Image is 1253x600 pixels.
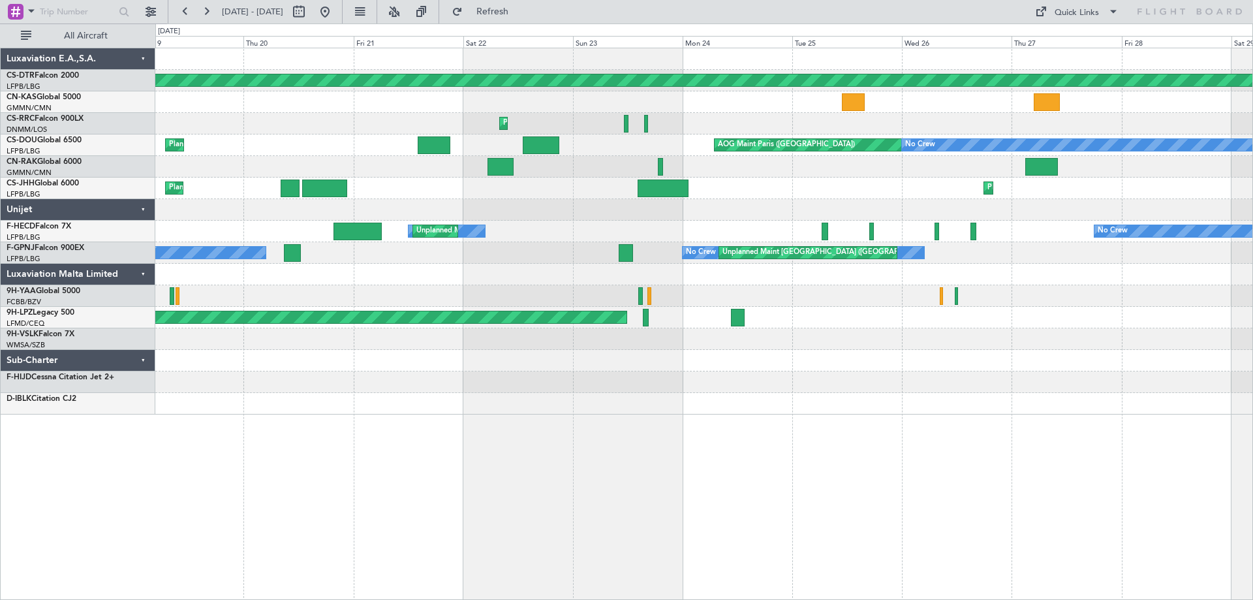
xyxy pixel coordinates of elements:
span: All Aircraft [34,31,138,40]
button: All Aircraft [14,25,142,46]
a: D-IBLKCitation CJ2 [7,395,76,403]
div: Sat 22 [463,36,573,48]
span: F-GPNJ [7,244,35,252]
a: LFPB/LBG [7,146,40,156]
div: Wed 19 [134,36,243,48]
a: 9H-LPZLegacy 500 [7,309,74,317]
span: [DATE] - [DATE] [222,6,283,18]
span: CS-JHH [7,180,35,187]
a: LFPB/LBG [7,82,40,91]
a: LFPB/LBG [7,232,40,242]
a: GMMN/CMN [7,168,52,178]
a: CN-KASGlobal 5000 [7,93,81,101]
a: LFPB/LBG [7,189,40,199]
div: Wed 26 [902,36,1012,48]
span: D-IBLK [7,395,31,403]
span: CS-DTR [7,72,35,80]
div: Mon 24 [683,36,792,48]
div: Planned Maint Lagos ([PERSON_NAME]) [503,114,638,133]
button: Quick Links [1029,1,1125,22]
span: 9H-YAA [7,287,36,295]
span: 9H-VSLK [7,330,39,338]
a: DNMM/LOS [7,125,47,134]
a: WMSA/SZB [7,340,45,350]
div: Quick Links [1055,7,1099,20]
div: [DATE] [158,26,180,37]
a: LFMD/CEQ [7,319,44,328]
a: GMMN/CMN [7,103,52,113]
span: Refresh [465,7,520,16]
span: F-HECD [7,223,35,230]
span: CN-RAK [7,158,37,166]
div: Fri 21 [354,36,463,48]
div: No Crew [1098,221,1128,241]
a: CS-DOUGlobal 6500 [7,136,82,144]
a: CN-RAKGlobal 6000 [7,158,82,166]
div: Thu 20 [243,36,353,48]
a: CS-DTRFalcon 2000 [7,72,79,80]
div: Planned Maint [GEOGRAPHIC_DATA] ([GEOGRAPHIC_DATA]) [169,178,375,198]
a: F-GPNJFalcon 900EX [7,244,84,252]
input: Trip Number [40,2,115,22]
a: LFPB/LBG [7,254,40,264]
div: Unplanned Maint [GEOGRAPHIC_DATA] ([GEOGRAPHIC_DATA]) [722,243,937,262]
div: Tue 25 [792,36,902,48]
div: No Crew [905,135,935,155]
div: AOG Maint Paris ([GEOGRAPHIC_DATA]) [718,135,855,155]
div: No Crew [412,221,442,241]
a: CS-RRCFalcon 900LX [7,115,84,123]
a: FCBB/BZV [7,297,41,307]
a: CS-JHHGlobal 6000 [7,180,79,187]
a: F-HECDFalcon 7X [7,223,71,230]
div: Planned Maint [GEOGRAPHIC_DATA] ([GEOGRAPHIC_DATA]) [169,135,375,155]
div: Sun 23 [573,36,683,48]
a: F-HIJDCessna Citation Jet 2+ [7,373,114,381]
a: 9H-VSLKFalcon 7X [7,330,74,338]
div: No Crew [686,243,716,262]
div: Planned Maint [US_STATE] ([GEOGRAPHIC_DATA]) [987,178,1155,198]
span: 9H-LPZ [7,309,33,317]
a: 9H-YAAGlobal 5000 [7,287,80,295]
span: CN-KAS [7,93,37,101]
div: Fri 28 [1122,36,1231,48]
button: Refresh [446,1,524,22]
span: CS-DOU [7,136,37,144]
div: Unplanned Maint [GEOGRAPHIC_DATA] ([GEOGRAPHIC_DATA]) [416,221,631,241]
div: Thu 27 [1012,36,1121,48]
span: F-HIJD [7,373,31,381]
span: CS-RRC [7,115,35,123]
